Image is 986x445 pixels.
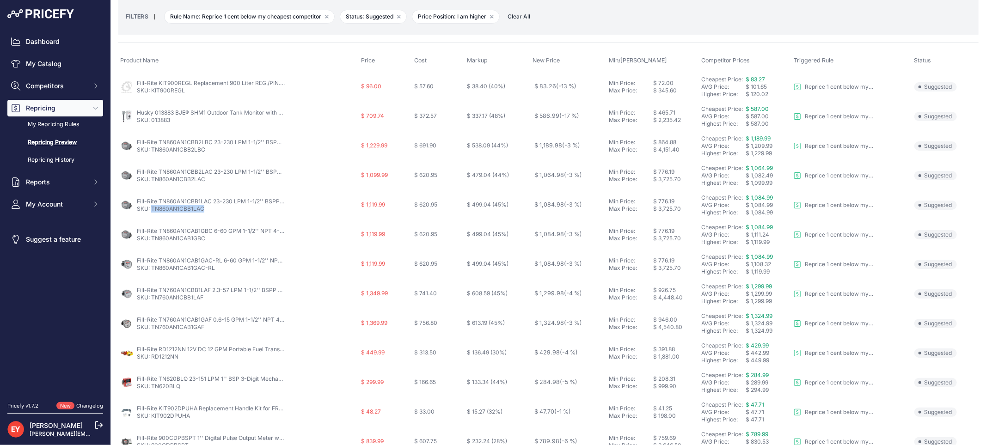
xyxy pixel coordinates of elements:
[746,172,790,179] div: $ 1,082.49
[746,135,771,142] span: $ 1,189.99
[467,201,509,208] span: $ 499.04 (45%)
[653,257,698,264] div: $ 776.19
[126,13,148,20] small: FILTERS
[794,261,874,268] a: Reprice 1 cent below my cheapest competitor
[701,91,738,98] a: Highest Price:
[137,353,178,360] a: SKU: RD1212NN
[467,349,507,356] span: $ 136.49 (30%)
[137,434,364,441] a: Fill-Rite 900CDPBSPT 1'' Digital Pulse Output Meter with Pulser Barrier (23 to 151 LPM)
[137,323,204,330] a: SKU: TN760AN1CAB1GAF
[7,116,103,133] a: My Repricing Rules
[137,176,205,183] a: SKU: TN860AN1CBB2LAC
[701,142,746,150] div: AVG Price:
[701,379,746,386] div: AVG Price:
[7,134,103,151] a: Repricing Preview
[467,290,508,297] span: $ 608.59 (45%)
[701,179,738,186] a: Highest Price:
[746,379,790,386] div: $ 289.99
[609,116,653,124] div: Max Price:
[746,142,790,150] div: $ 1,209.99
[534,83,576,90] span: $ 83.26
[653,87,698,94] div: $ 345.60
[148,14,161,19] small: |
[137,198,402,205] a: Fill-Rite TN860AN1CBB1LAC 23-230 LPM 1-1/2'' BSPP 4-Digit Mechanical Fuel Transfer Meter (Liter)
[609,87,653,94] div: Max Price:
[746,76,765,83] a: $ 83.27
[609,412,653,420] div: Max Price:
[701,372,743,378] a: Cheapest Price:
[26,81,86,91] span: Competitors
[137,257,408,264] a: Fill-Rite TN860AN1CAB1GAC-RL 6-60 GPM 1-1/2'' NPT 4-Digit Mechanical Fuel Transfer Meter (Gallon)
[7,152,103,168] a: Repricing History
[467,83,506,90] span: $ 38.40 (40%)
[746,268,770,275] span: $ 1,119.99
[609,257,653,264] div: Min Price:
[361,319,387,326] span: $ 1,369.99
[137,205,204,212] a: SKU: TN860AN1CBB1LAC
[609,79,653,87] div: Min Price:
[746,224,773,231] a: $ 1,084.99
[137,346,349,353] a: Fill-Rite RD1212NN 12V DC 12 GPM Portable Fuel Transfer Pump with Power Cord
[56,402,74,410] span: New
[914,260,957,269] span: Suggested
[609,57,667,64] span: Min/[PERSON_NAME]
[746,290,790,298] div: $ 1,299.99
[914,112,957,121] span: Suggested
[361,408,381,415] span: $ 48.27
[701,298,738,305] a: Highest Price:
[361,171,388,178] span: $ 1,099.99
[746,401,764,408] span: $ 47.71
[746,386,769,393] span: $ 294.99
[534,319,582,326] span: $ 1,324.98
[26,200,86,209] span: My Account
[361,83,381,90] span: $ 96.00
[137,383,180,390] a: SKU: TN620BLQ
[653,294,698,301] div: $ 4,448.40
[653,412,698,420] div: $ 198.00
[794,172,874,179] a: Reprice 1 cent below my cheapest competitor
[609,227,653,235] div: Min Price:
[746,209,773,216] span: $ 1,084.99
[701,83,746,91] div: AVG Price:
[701,312,743,319] a: Cheapest Price:
[794,408,874,416] a: Reprice 1 cent below my cheapest competitor
[556,83,576,90] span: (-13 %)
[653,146,698,153] div: $ 4,151.40
[805,408,874,416] p: Reprice 1 cent below my cheapest competitor
[653,227,698,235] div: $ 776.19
[805,349,874,357] p: Reprice 1 cent below my cheapest competitor
[340,10,407,24] span: Status: Suggested
[805,379,874,386] p: Reprice 1 cent below my cheapest competitor
[414,408,435,415] span: $ 33.00
[746,150,772,157] span: $ 1,229.99
[794,231,874,238] a: Reprice 1 cent below my cheapest competitor
[653,176,698,183] div: $ 3,725.70
[137,109,318,116] a: Husky 013883 BJE® SHM1 Outdoor Tank Monitor with Remote Sensor
[805,261,874,268] p: Reprice 1 cent below my cheapest competitor
[467,171,509,178] span: $ 479.04 (44%)
[805,172,874,179] p: Reprice 1 cent below my cheapest competitor
[609,434,653,442] div: Min Price:
[609,146,653,153] div: Max Price:
[746,349,790,357] div: $ 442.99
[137,287,398,293] a: Fill-Rite TN760AN1CBB1LAF 2.3-57 LPM 1-1/2'' BSPP 4-Digit Mechanical Fuel Transfer Meter (Liter)
[701,261,746,268] div: AVG Price:
[609,235,653,242] div: Max Price:
[414,349,436,356] span: $ 313.50
[701,342,743,349] a: Cheapest Price:
[746,416,764,423] span: $ 47.71
[7,402,38,410] div: Pricefy v1.7.2
[137,294,203,301] a: SKU: TN760AN1CBB1LAF
[137,412,190,419] a: SKU: KIT902DPUHA
[746,253,773,260] a: $ 1,084.99
[609,168,653,176] div: Min Price:
[7,174,103,190] button: Reports
[120,57,159,64] span: Product Name
[746,194,773,201] span: $ 1,084.99
[746,113,790,120] div: $ 587.00
[701,386,738,393] a: Highest Price:
[560,378,577,385] span: (-5 %)
[701,120,738,127] a: Highest Price:
[137,79,385,86] a: Fill-Rite KIT900REGL Replacement 900 Liter REG./PIN. Bevel/Screws Kit for 900 Series Meters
